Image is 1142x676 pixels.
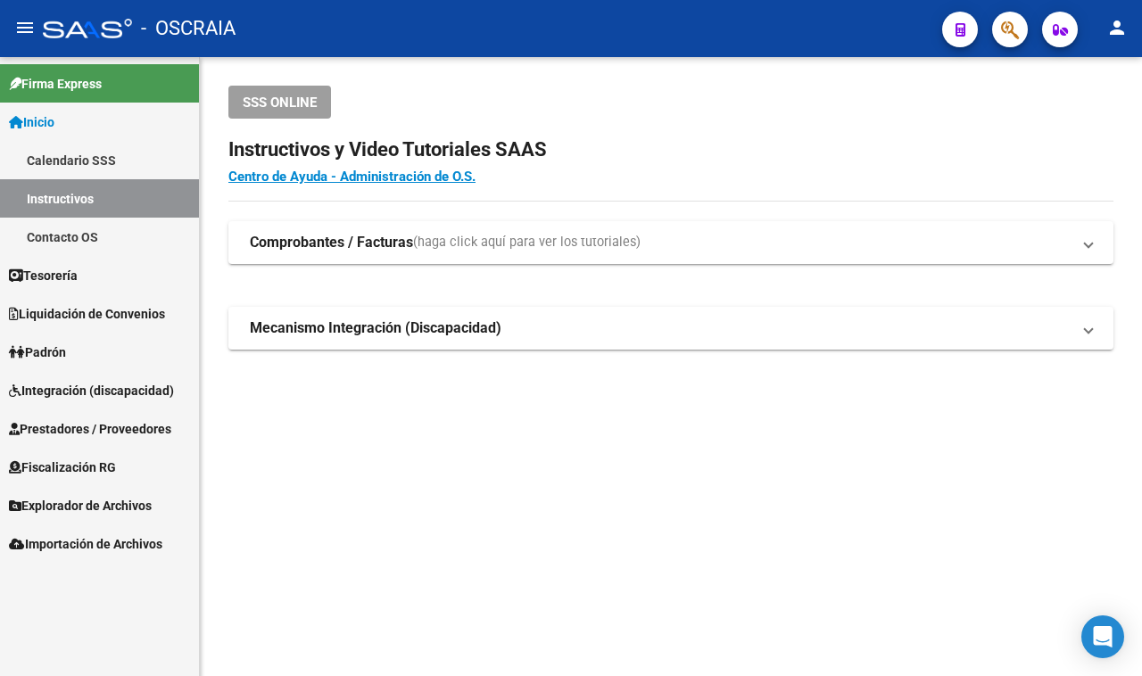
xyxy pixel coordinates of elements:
[1081,615,1124,658] div: Open Intercom Messenger
[250,233,413,252] strong: Comprobantes / Facturas
[141,9,236,48] span: - OSCRAIA
[228,221,1113,264] mat-expansion-panel-header: Comprobantes / Facturas(haga click aquí para ver los tutoriales)
[9,458,116,477] span: Fiscalización RG
[228,307,1113,350] mat-expansion-panel-header: Mecanismo Integración (Discapacidad)
[1106,17,1128,38] mat-icon: person
[413,233,641,252] span: (haga click aquí para ver los tutoriales)
[9,266,78,285] span: Tesorería
[9,342,66,362] span: Padrón
[9,304,165,324] span: Liquidación de Convenios
[228,86,331,119] button: SSS ONLINE
[250,318,501,338] strong: Mecanismo Integración (Discapacidad)
[9,381,174,400] span: Integración (discapacidad)
[14,17,36,38] mat-icon: menu
[9,419,171,439] span: Prestadores / Proveedores
[9,112,54,132] span: Inicio
[228,169,476,185] a: Centro de Ayuda - Administración de O.S.
[9,496,152,515] span: Explorador de Archivos
[9,74,102,94] span: Firma Express
[228,133,1113,167] h2: Instructivos y Video Tutoriales SAAS
[243,95,317,111] span: SSS ONLINE
[9,534,162,554] span: Importación de Archivos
